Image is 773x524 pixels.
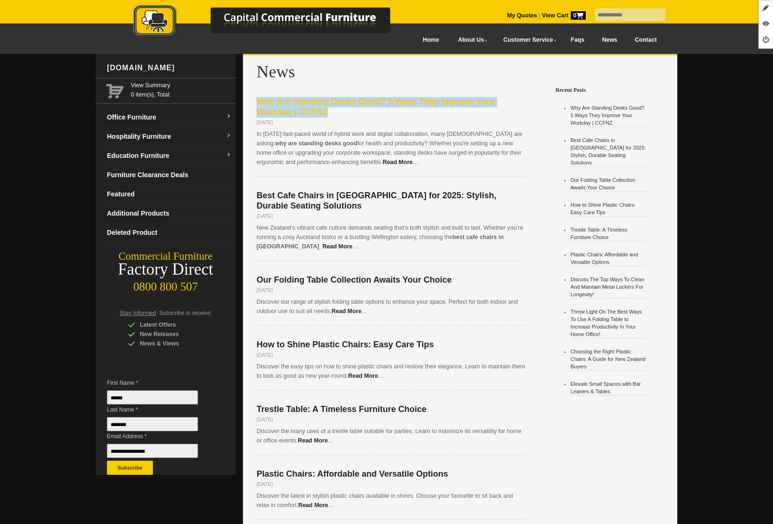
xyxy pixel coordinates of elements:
a: View Cart0 [540,12,586,19]
a: Read More [383,159,413,165]
div: Factory Direct [96,263,235,276]
time: [DATE] [257,481,273,487]
span: Plastic Chairs: Affordable and Versatile Options [257,469,448,479]
span: Best Cafe Chairs in [GEOGRAPHIC_DATA] for 2025: Stylish, Durable Seating Solutions [257,191,496,210]
a: Discuss The Top Ways To Clean And Maintain Metal Lockers For Longevity! [570,277,644,297]
p: Discover the latest in stylish plastic chairs available in stores. Choose your favourite to sit b... [257,491,525,510]
a: Best Cafe Chairs in [GEOGRAPHIC_DATA] for 2025: Stylish, Durable Seating Solutions [257,193,496,210]
time: [DATE] [257,120,273,125]
a: Featured [103,185,235,204]
time: [DATE] [257,417,273,422]
a: Trestle Table: A Timeless Furniture Choice [257,407,426,413]
a: Faqs [562,30,593,51]
span: Our Folding Table Collection Awaits Your Choice [257,275,452,284]
input: Last Name * [107,417,198,431]
a: Contact [626,30,666,51]
a: My Quotes [507,12,537,19]
span: Subscribe to receive: [159,310,212,316]
h4: Recent Posts [555,85,656,95]
a: Additional Products [103,204,235,223]
strong: View Cart [542,12,586,19]
a: News [593,30,626,51]
a: Elevate Small Spaces with Bar Leaners & Tables [570,381,641,394]
a: Throw Light On The Best Ways To Use A Folding Table to Increase Productivity In Your Home Office! [570,309,642,337]
img: Capital Commercial Furniture Logo [107,5,436,39]
a: Capital Commercial Furniture Logo [107,5,436,42]
img: dropdown [226,133,232,139]
a: How to Shine Plastic Chairs: Easy Care Tips [570,202,636,215]
button: Subscribe [107,461,153,475]
a: Read More [298,502,328,509]
a: Our Folding Table Collection Awaits Your Choice [570,177,635,190]
a: Read More [323,243,353,250]
img: dropdown [226,152,232,158]
input: Email Address * [107,444,198,458]
span: First Name * [107,378,212,388]
strong: why are standing desks good [275,140,357,147]
div: New Releases [128,329,217,339]
a: Office Furnituredropdown [103,108,235,127]
span: Stay Informed [120,310,156,316]
p: In [DATE] fast-paced world of hybrid work and digital collaboration, many [DEMOGRAPHIC_DATA] are ... [257,129,525,167]
a: How to Shine Plastic Chairs: Easy Care Tips [257,342,434,349]
img: dropdown [226,114,232,120]
a: Education Furnituredropdown [103,146,235,165]
div: 0800 800 507 [96,276,235,293]
div: Commercial Furniture [96,250,235,263]
a: Read More [348,373,378,379]
a: Customer Service [493,30,562,51]
a: Hospitality Furnituredropdown [103,127,235,146]
p: Discover the many uses of a trestle table suitable for parties. Learn to maximize its versatility... [257,427,525,445]
span: Why Are Standing Desks Good? 5 Ways They Improve Your Workday | CCFNZ [257,97,495,117]
div: Latest Offers [128,320,217,329]
span: Email Address * [107,432,212,441]
span: How to Shine Plastic Chairs: Easy Care Tips [257,340,434,349]
a: View Summary [131,81,232,90]
a: Deleted Product [103,223,235,242]
time: [DATE] [257,213,273,219]
a: Why Are Standing Desks Good? 5 Ways They Improve Your Workday | CCFNZ [570,105,644,126]
span: 0 [571,11,586,20]
h1: News [257,63,525,81]
a: Read More [298,437,328,444]
a: Plastic Chairs: Affordable and Versatile Options [257,472,448,478]
span: Last Name * [107,405,212,414]
span: Trestle Table: A Timeless Furniture Choice [257,404,426,414]
a: Plastic Chairs: Affordable and Versatile Options [570,252,638,265]
p: Discover the easy tips on how to shine plastic chairs and restore their elegance. Learn to mainta... [257,362,525,381]
p: New Zealand’s vibrant cafe culture demands seating that’s both stylish and built to last. Whether... [257,223,525,251]
a: Best Cafe Chairs in [GEOGRAPHIC_DATA] for 2025: Stylish, Durable Seating Solutions [570,137,646,165]
a: About Us [448,30,493,51]
a: Trestle Table: A Timeless Furniture Choice [570,227,627,240]
a: Choosing the Right Plastic Chairs: A Guide for New Zealand Buyers [570,349,645,369]
a: Read More [332,308,362,314]
time: [DATE] [257,352,273,358]
input: First Name * [107,390,198,404]
div: News & Views [128,339,217,348]
div: [DOMAIN_NAME] [103,54,235,82]
span: 0 item(s), Total: [131,81,232,98]
time: [DATE] [257,287,273,293]
a: Why Are Standing Desks Good? 5 Ways They Improve Your Workday | CCFNZ [257,99,495,116]
a: Our Folding Table Collection Awaits Your Choice [257,277,452,284]
p: Discover our range of stylish folding table options to enhance your space. Perfect for both indoo... [257,297,525,316]
a: Furniture Clearance Deals [103,165,235,185]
